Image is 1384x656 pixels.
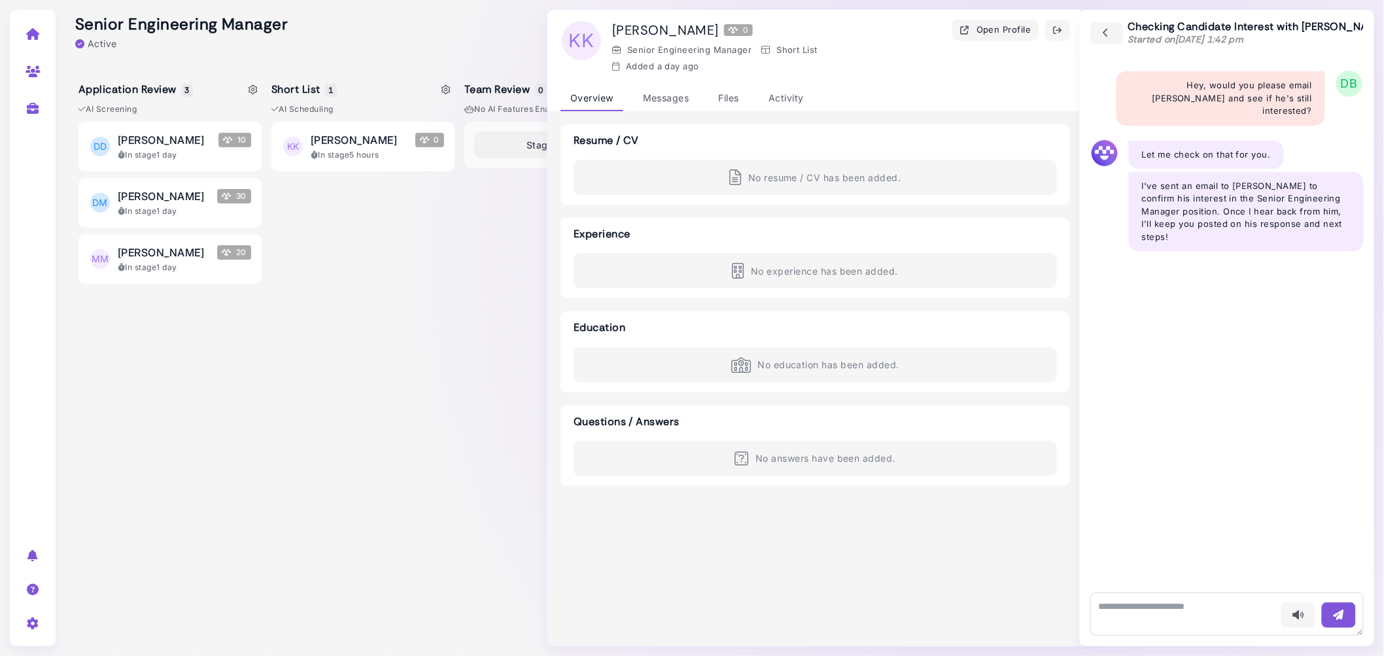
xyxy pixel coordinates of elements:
[527,138,585,152] span: Stage Empty
[271,103,334,115] span: AI Scheduling
[311,149,444,161] div: In stage 5 hours
[222,248,231,257] img: Megan Score
[311,132,397,148] span: [PERSON_NAME]
[574,415,1057,428] h3: Questions / Answers
[612,44,752,57] div: Senior Engineering Manager
[561,86,623,111] div: Overview
[633,86,699,111] div: Messages
[75,37,117,50] div: Active
[1175,33,1244,45] time: [DATE] 1:42 pm
[724,24,752,36] div: 0
[574,160,1057,195] div: No resume / CV has been added.
[90,193,110,213] span: DM
[325,84,336,97] span: 1
[218,133,251,147] span: 10
[118,149,251,161] div: In stage 1 day
[118,205,251,217] div: In stage 1 day
[612,22,753,38] h1: [PERSON_NAME]
[181,84,192,97] span: 3
[574,228,631,240] h3: Experience
[960,24,1031,37] div: Open Profile
[464,103,567,115] span: No AI Features enabled
[118,188,204,204] span: [PERSON_NAME]
[709,86,749,111] div: Files
[574,253,1057,288] div: No experience has been added.
[222,192,231,201] img: Megan Score
[759,86,814,111] div: Activity
[118,262,251,273] div: In stage 1 day
[223,135,232,145] img: Megan Score
[415,133,444,147] span: 0
[78,83,191,95] h5: Application Review
[118,245,204,260] span: [PERSON_NAME]
[574,347,1057,383] div: No education has been added.
[574,321,625,334] h3: Education
[574,441,1057,476] div: No answers have been added.
[78,103,137,115] span: AI Screening
[271,122,455,171] button: KK [PERSON_NAME] Megan Score 0 In stage5 hours
[1336,71,1362,97] span: DB
[283,137,303,156] span: KK
[952,20,1039,41] button: Open Profile
[217,245,251,260] span: 20
[118,132,204,148] span: [PERSON_NAME]
[612,60,699,73] div: Added
[1142,148,1271,162] p: Let me check on that for you.
[78,122,262,171] button: DD [PERSON_NAME] Megan Score 10 In stage1 day
[90,137,110,156] span: DD
[78,234,262,284] button: MM [PERSON_NAME] Megan Score 20 In stage1 day
[75,15,288,34] h2: Senior Engineering Manager
[1142,180,1351,244] p: I've sent an email to [PERSON_NAME] to confirm his interest in the Senior Engineering Manager pos...
[657,61,699,71] time: Sep 01, 2025
[420,135,429,145] img: Megan Score
[271,83,335,95] h5: Short List
[574,134,639,147] h3: Resume / CV
[562,21,601,60] span: KK
[761,44,818,57] div: Short List
[1128,33,1245,45] span: Started on
[464,83,544,95] h5: Team Review
[535,84,546,97] span: 0
[78,178,262,228] button: DM [PERSON_NAME] Megan Score 30 In stage1 day
[1116,71,1325,126] div: Hey, would you please email [PERSON_NAME] and see if he's still interested?
[217,189,251,203] span: 30
[729,26,738,35] img: Megan Score
[90,249,110,269] span: MM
